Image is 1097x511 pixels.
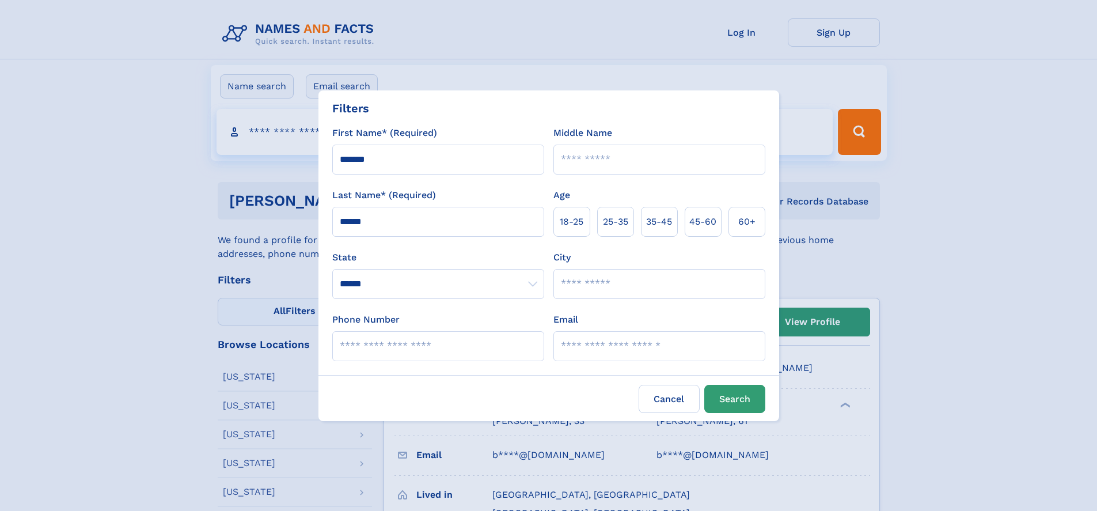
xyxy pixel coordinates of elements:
[332,126,437,140] label: First Name* (Required)
[553,188,570,202] label: Age
[738,215,756,229] span: 60+
[704,385,765,413] button: Search
[646,215,672,229] span: 35‑45
[332,251,544,264] label: State
[639,385,700,413] label: Cancel
[560,215,583,229] span: 18‑25
[553,126,612,140] label: Middle Name
[689,215,716,229] span: 45‑60
[553,313,578,327] label: Email
[603,215,628,229] span: 25‑35
[332,188,436,202] label: Last Name* (Required)
[553,251,571,264] label: City
[332,100,369,117] div: Filters
[332,313,400,327] label: Phone Number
